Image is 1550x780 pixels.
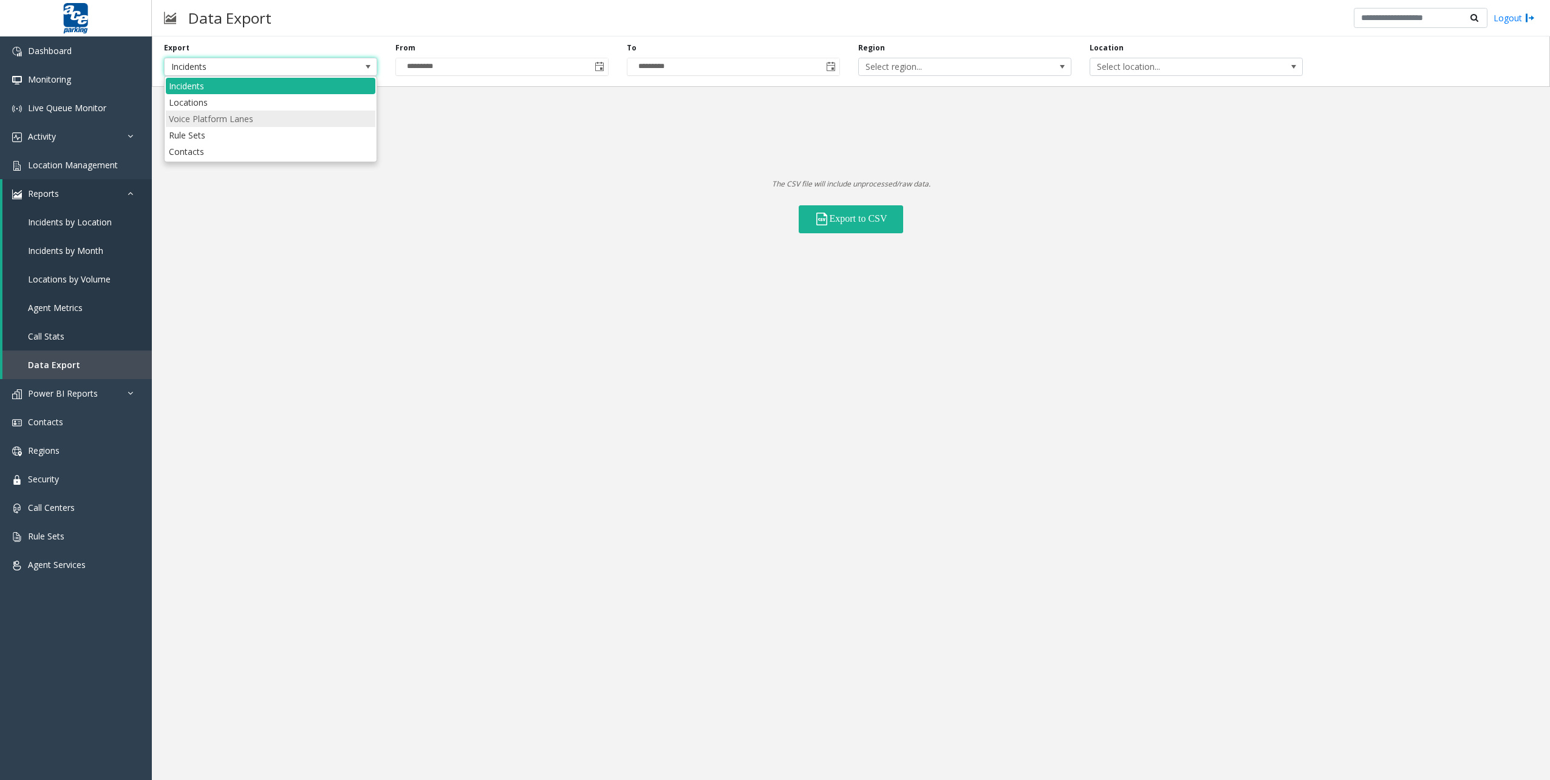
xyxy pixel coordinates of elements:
[28,388,98,399] span: Power BI Reports
[28,216,112,228] span: Incidents by Location
[12,47,22,56] img: 'icon'
[152,178,1550,190] p: The CSV file will include unprocessed/raw data.
[166,94,375,111] li: Locations
[1525,12,1535,24] img: logout
[2,236,152,265] a: Incidents by Month
[627,43,637,53] label: To
[2,179,152,208] a: Reports
[12,504,22,513] img: 'icon'
[1090,58,1260,75] span: Select location...
[591,58,608,75] span: Toggle calendar
[166,143,375,160] li: Contacts
[12,561,22,570] img: 'icon'
[164,43,189,53] label: Export
[28,45,72,56] span: Dashboard
[2,293,152,322] a: Agent Metrics
[28,445,60,456] span: Regions
[28,188,59,199] span: Reports
[12,418,22,428] img: 'icon'
[166,127,375,143] li: Rule Sets
[28,74,71,85] span: Monitoring
[28,473,59,485] span: Security
[12,132,22,142] img: 'icon'
[28,330,64,342] span: Call Stats
[2,322,152,351] a: Call Stats
[2,208,152,236] a: Incidents by Location
[28,530,64,542] span: Rule Sets
[28,102,106,114] span: Live Queue Monitor
[28,245,103,256] span: Incidents by Month
[164,3,176,33] img: pageIcon
[28,559,86,570] span: Agent Services
[28,359,80,371] span: Data Export
[2,265,152,293] a: Locations by Volume
[12,75,22,85] img: 'icon'
[28,502,75,513] span: Call Centers
[166,111,375,127] li: Voice Platform Lanes
[858,43,885,53] label: Region
[395,43,415,53] label: From
[12,104,22,114] img: 'icon'
[12,389,22,399] img: 'icon'
[1494,12,1535,24] a: Logout
[2,351,152,379] a: Data Export
[859,58,1028,75] span: Select region...
[12,475,22,485] img: 'icon'
[28,131,56,142] span: Activity
[28,302,83,313] span: Agent Metrics
[182,3,278,33] h3: Data Export
[12,446,22,456] img: 'icon'
[28,273,111,285] span: Locations by Volume
[799,205,903,233] button: Export to CSV
[166,78,375,94] li: Incidents
[12,532,22,542] img: 'icon'
[12,161,22,171] img: 'icon'
[12,190,22,199] img: 'icon'
[822,58,839,75] span: Toggle calendar
[165,58,334,75] span: Incidents
[28,159,118,171] span: Location Management
[28,416,63,428] span: Contacts
[1090,43,1124,53] label: Location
